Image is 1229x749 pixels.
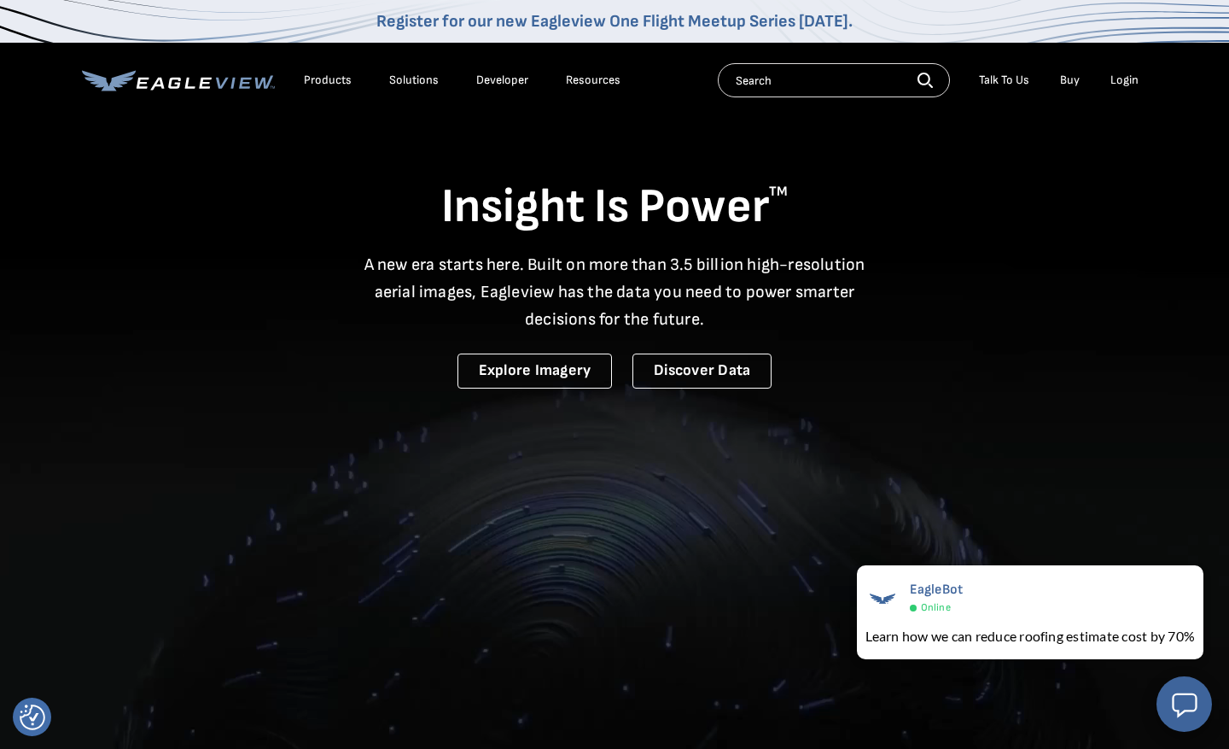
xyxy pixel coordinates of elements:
[353,251,876,333] p: A new era starts here. Built on more than 3.5 billion high-resolution aerial images, Eagleview ha...
[476,73,528,88] a: Developer
[1156,676,1212,732] button: Open chat window
[632,354,772,389] a: Discover Data
[1060,73,1080,88] a: Buy
[910,582,964,598] span: EagleBot
[979,73,1029,88] div: Talk To Us
[865,582,900,616] img: EagleBot
[389,73,439,88] div: Solutions
[769,184,788,200] sup: TM
[20,705,45,730] img: Revisit consent button
[304,73,352,88] div: Products
[20,705,45,730] button: Consent Preferences
[1110,73,1139,88] div: Login
[566,73,620,88] div: Resources
[376,11,853,32] a: Register for our new Eagleview One Flight Meetup Series [DATE].
[921,601,951,614] span: Online
[82,178,1147,237] h1: Insight Is Power
[457,354,613,389] a: Explore Imagery
[865,626,1195,647] div: Learn how we can reduce roofing estimate cost by 70%
[718,63,950,97] input: Search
